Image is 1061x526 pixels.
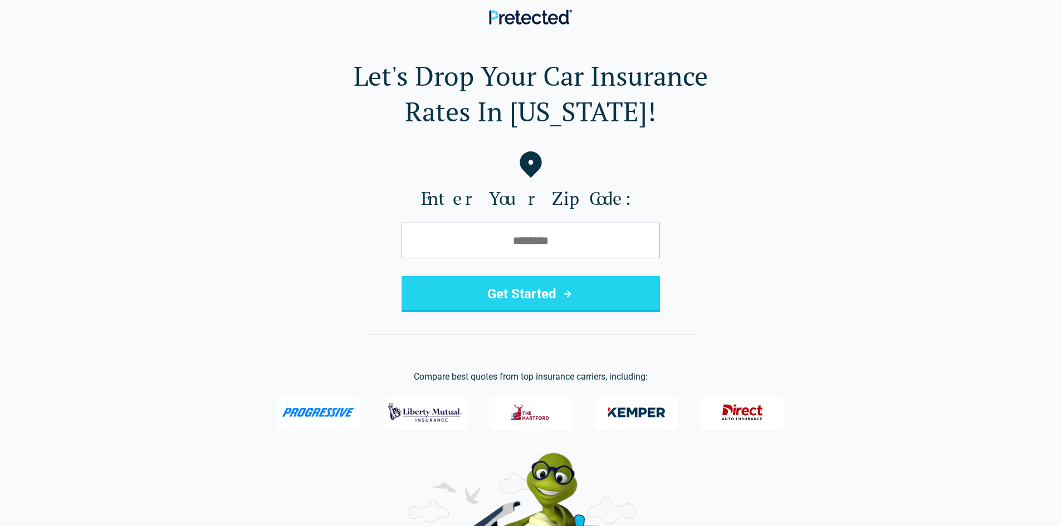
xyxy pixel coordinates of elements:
[18,187,1043,209] label: Enter Your Zip Code:
[600,398,673,427] img: Kemper
[715,398,770,427] img: Direct General
[402,276,660,312] button: Get Started
[503,398,558,427] img: The Hartford
[282,408,356,417] img: Progressive
[388,398,462,427] img: Liberty Mutual
[18,370,1043,384] p: Compare best quotes from top insurance carriers, including:
[489,9,572,24] img: Pretected
[18,58,1043,129] h1: Let's Drop Your Car Insurance Rates In [US_STATE]!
